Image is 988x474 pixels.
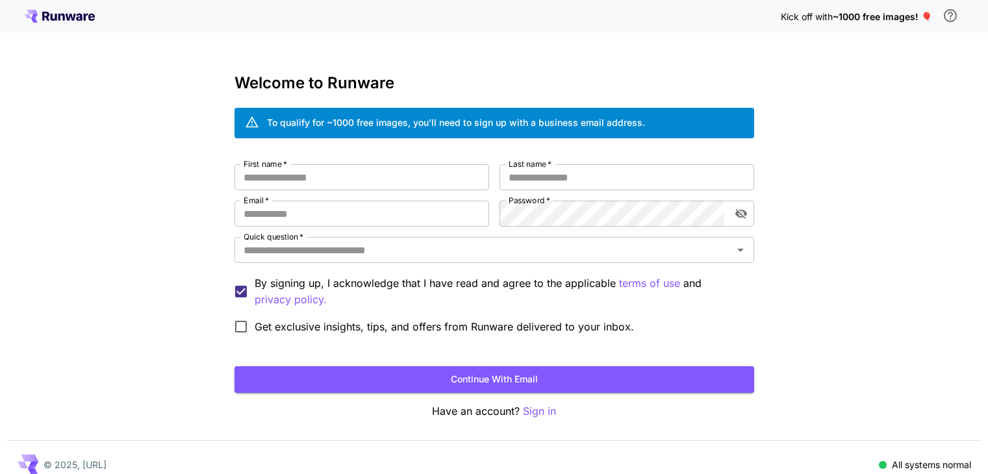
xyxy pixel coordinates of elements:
[255,292,327,308] p: privacy policy.
[255,292,327,308] button: By signing up, I acknowledge that I have read and agree to the applicable terms of use and
[267,116,645,129] div: To qualify for ~1000 free images, you’ll need to sign up with a business email address.
[234,74,754,92] h3: Welcome to Runware
[509,158,551,169] label: Last name
[619,275,680,292] button: By signing up, I acknowledge that I have read and agree to the applicable and privacy policy.
[781,11,833,22] span: Kick off with
[44,458,107,471] p: © 2025, [URL]
[509,195,550,206] label: Password
[244,231,303,242] label: Quick question
[255,319,634,334] span: Get exclusive insights, tips, and offers from Runware delivered to your inbox.
[833,11,932,22] span: ~1000 free images! 🎈
[244,195,269,206] label: Email
[234,366,754,393] button: Continue with email
[255,275,744,308] p: By signing up, I acknowledge that I have read and agree to the applicable and
[937,3,963,29] button: In order to qualify for free credit, you need to sign up with a business email address and click ...
[731,241,750,259] button: Open
[523,403,556,419] button: Sign in
[619,275,680,292] p: terms of use
[892,458,971,471] p: All systems normal
[729,202,753,225] button: toggle password visibility
[234,403,754,419] p: Have an account?
[244,158,287,169] label: First name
